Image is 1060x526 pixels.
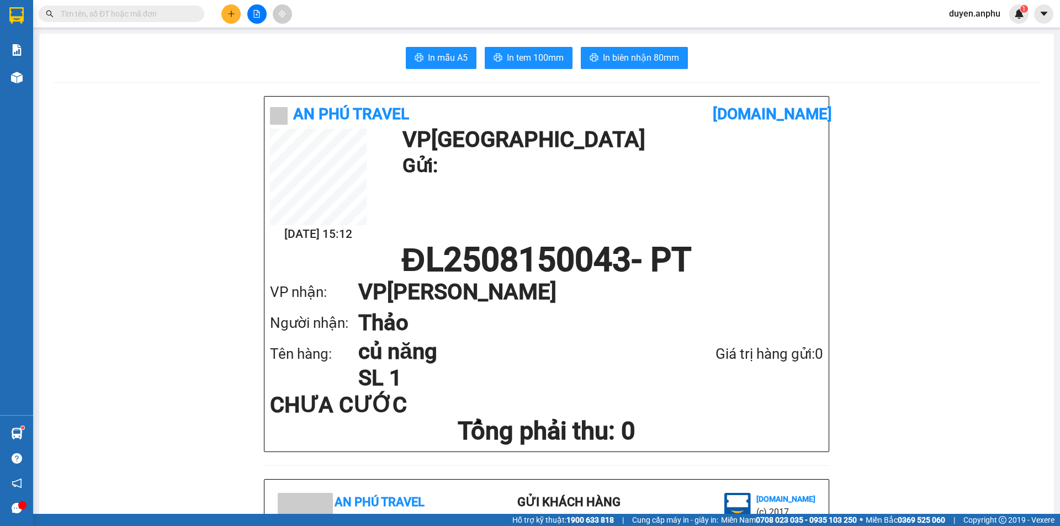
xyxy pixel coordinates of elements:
[1022,5,1026,13] span: 1
[860,518,863,522] span: ⚪️
[1039,9,1049,19] span: caret-down
[21,426,24,429] sup: 1
[221,4,241,24] button: plus
[270,394,453,416] div: CHƯA CƯỚC
[756,505,815,519] li: (c) 2017
[270,416,823,446] h1: Tổng phải thu: 0
[940,7,1009,20] span: duyen.anphu
[428,51,468,65] span: In mẫu A5
[721,514,857,526] span: Miền Nam
[12,478,22,488] span: notification
[270,225,367,243] h2: [DATE] 15:12
[247,4,267,24] button: file-add
[866,514,945,526] span: Miền Bắc
[358,338,657,365] h1: củ năng
[227,10,235,18] span: plus
[494,53,502,63] span: printer
[724,493,751,519] img: logo.jpg
[756,516,857,524] strong: 0708 023 035 - 0935 103 250
[581,47,688,69] button: printerIn biên nhận 80mm
[1020,5,1028,13] sup: 1
[507,51,564,65] span: In tem 100mm
[278,10,286,18] span: aim
[293,105,409,123] b: An Phú Travel
[898,516,945,524] strong: 0369 525 060
[12,453,22,464] span: question-circle
[632,514,718,526] span: Cung cấp máy in - giấy in:
[270,312,358,334] div: Người nhận:
[9,7,24,24] img: logo-vxr
[999,516,1006,524] span: copyright
[622,514,624,526] span: |
[12,503,22,513] span: message
[1034,4,1053,24] button: caret-down
[11,72,23,83] img: warehouse-icon
[517,495,621,509] b: Gửi khách hàng
[358,307,801,338] h1: Thảo
[61,8,191,20] input: Tìm tên, số ĐT hoặc mã đơn
[1014,9,1024,19] img: icon-new-feature
[253,10,261,18] span: file-add
[406,47,476,69] button: printerIn mẫu A5
[46,10,54,18] span: search
[273,4,292,24] button: aim
[485,47,573,69] button: printerIn tem 100mm
[756,495,815,503] b: [DOMAIN_NAME]
[415,53,423,63] span: printer
[512,514,614,526] span: Hỗ trợ kỹ thuật:
[590,53,598,63] span: printer
[335,495,425,509] b: An Phú Travel
[11,44,23,56] img: solution-icon
[566,516,614,524] strong: 1900 633 818
[358,277,801,307] h1: VP [PERSON_NAME]
[270,243,823,277] h1: ĐL2508150043 - PT
[713,105,832,123] b: [DOMAIN_NAME]
[402,129,818,151] h1: VP [GEOGRAPHIC_DATA]
[11,428,23,439] img: warehouse-icon
[603,51,679,65] span: In biên nhận 80mm
[270,343,358,365] div: Tên hàng:
[358,365,657,391] h1: SL 1
[657,343,823,365] div: Giá trị hàng gửi: 0
[402,151,818,181] h1: Gửi:
[270,281,358,304] div: VP nhận:
[953,514,955,526] span: |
